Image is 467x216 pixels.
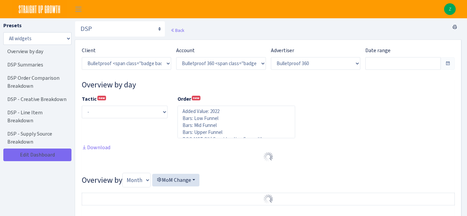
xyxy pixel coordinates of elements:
label: Advertiser [271,47,294,54]
h3: Widget #10 [82,80,455,90]
a: DSP - Line Item Breakdown [3,106,70,127]
option: Added Value: 2022 [182,108,291,115]
a: Overview by day [3,45,70,58]
b: Order [177,95,191,102]
img: Preloader [263,152,274,162]
option: Bars: Mid Funnel [182,122,291,129]
sup: new [192,96,200,100]
label: Client [82,47,96,54]
a: Download [82,144,110,151]
a: Back [171,27,184,33]
button: Toggle navigation [70,4,87,15]
select: ) [271,57,360,70]
img: Preloader [263,194,274,204]
a: Edit Dashboard [3,149,71,161]
b: Tactic [82,95,97,102]
a: Z [444,3,456,15]
select: ) [176,57,266,70]
button: MoM Change [152,174,199,186]
label: Account [176,47,195,54]
a: DSP Order Comparison Breakdown [3,71,70,93]
sup: new [97,96,106,100]
option: BOO MCT Oil | Consideration Competitor [182,136,291,143]
a: DSP - Creative Breakdown [3,93,70,106]
a: DSP Summaries [3,58,70,71]
label: Date range [365,47,391,54]
option: Bars: Low Funnel [182,115,291,122]
img: Zach Belous [444,3,456,15]
option: Bars: Upper Funnel [182,129,291,136]
label: Presets [3,22,22,30]
a: DSP - Supply Source Breakdown [3,127,70,149]
h3: Overview by [82,173,455,187]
